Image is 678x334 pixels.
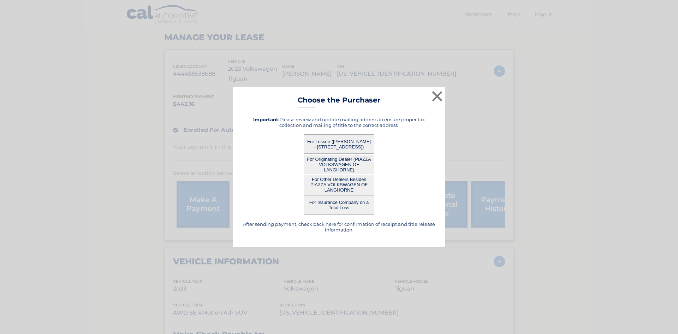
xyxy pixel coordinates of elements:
[298,96,381,108] h3: Choose the Purchaser
[304,134,374,154] button: For Lessee ([PERSON_NAME] - [STREET_ADDRESS])
[242,117,436,128] h5: Please review and update mailing address to ensure proper tax collection and mailing of title to ...
[304,175,374,194] button: For Other Dealers Besides PIAZZA VOLKSWAGEN OF LANGHORNE
[242,221,436,233] h5: After sending payment, check back here for confirmation of receipt and title release information.
[304,155,374,174] button: For Originating Dealer (PIAZZA VOLKSWAGEN OF LANGHORNE)
[430,89,444,103] button: ×
[304,195,374,215] button: For Insurance Company on a Total Loss
[253,117,279,122] strong: Important:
